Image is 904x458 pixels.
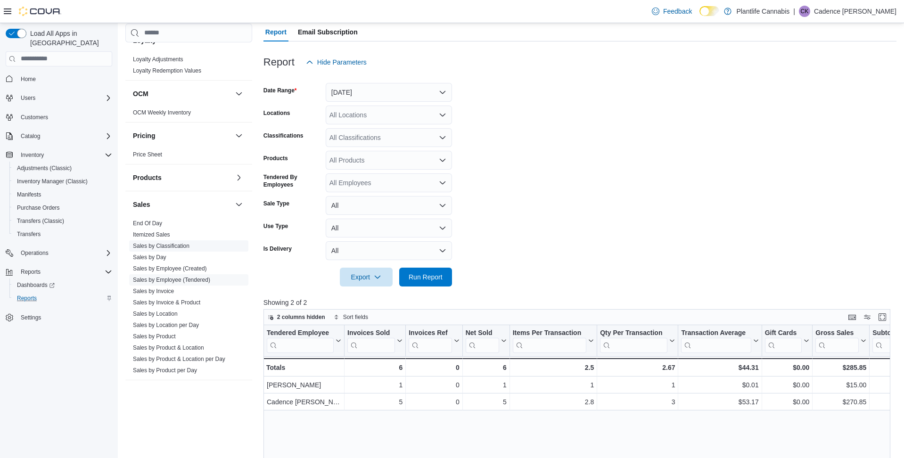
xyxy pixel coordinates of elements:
[465,328,506,352] button: Net Sold
[600,328,667,352] div: Qty Per Transaction
[9,175,116,188] button: Inventory Manager (Classic)
[326,196,452,215] button: All
[17,247,112,259] span: Operations
[133,220,162,227] a: End Of Day
[267,328,334,352] div: Tendered Employee
[815,379,866,391] div: $15.00
[764,362,809,373] div: $0.00
[21,151,44,159] span: Inventory
[266,362,341,373] div: Totals
[17,92,112,104] span: Users
[846,311,858,323] button: Keyboard shortcuts
[439,156,446,164] button: Open list of options
[133,322,199,328] a: Sales by Location per Day
[133,89,231,98] button: OCM
[26,29,112,48] span: Load All Apps in [GEOGRAPHIC_DATA]
[815,396,866,408] div: $270.85
[21,314,41,321] span: Settings
[13,215,68,227] a: Transfers (Classic)
[330,311,372,323] button: Sort fields
[681,328,758,352] button: Transaction Average
[9,228,116,241] button: Transfers
[13,229,44,240] a: Transfers
[663,7,692,16] span: Feedback
[17,247,52,259] button: Operations
[17,294,37,302] span: Reports
[13,176,112,187] span: Inventory Manager (Classic)
[466,379,507,391] div: 1
[17,74,40,85] a: Home
[465,328,499,352] div: Net Sold
[13,279,58,291] a: Dashboards
[2,246,116,260] button: Operations
[133,288,174,294] a: Sales by Invoice
[17,217,64,225] span: Transfers (Classic)
[814,6,896,17] p: Cadence [PERSON_NAME]
[17,92,39,104] button: Users
[133,231,170,238] span: Itemized Sales
[263,155,288,162] label: Products
[133,333,176,340] span: Sales by Product
[681,379,758,391] div: $0.01
[263,87,297,94] label: Date Range
[2,311,116,324] button: Settings
[264,311,329,323] button: 2 columns hidden
[736,6,789,17] p: Plantlife Cannabis
[263,132,304,139] label: Classifications
[133,265,207,272] a: Sales by Employee (Created)
[815,328,866,352] button: Gross Sales
[21,75,36,83] span: Home
[233,88,245,99] button: OCM
[326,219,452,237] button: All
[133,56,183,63] span: Loyalty Adjustments
[133,151,162,158] a: Price Sheet
[13,215,112,227] span: Transfers (Classic)
[764,328,802,352] div: Gift Card Sales
[764,328,809,352] button: Gift Cards
[21,249,49,257] span: Operations
[2,130,116,143] button: Catalog
[512,328,594,352] button: Items Per Transaction
[133,131,231,140] button: Pricing
[699,6,719,16] input: Dark Mode
[133,89,148,98] h3: OCM
[133,276,210,284] span: Sales by Employee (Tendered)
[13,202,64,213] a: Purchase Orders
[600,328,675,352] button: Qty Per Transaction
[267,396,341,408] div: Cadence [PERSON_NAME]
[17,266,44,278] button: Reports
[133,367,197,374] span: Sales by Product per Day
[681,328,751,337] div: Transaction Average
[133,344,204,352] span: Sales by Product & Location
[793,6,795,17] p: |
[409,328,452,352] div: Invoices Ref
[13,163,112,174] span: Adjustments (Classic)
[13,163,75,174] a: Adjustments (Classic)
[347,328,403,352] button: Invoices Sold
[439,179,446,187] button: Open list of options
[648,2,696,21] a: Feedback
[409,328,459,352] button: Invoices Ref
[465,328,499,337] div: Net Sold
[233,130,245,141] button: Pricing
[2,91,116,105] button: Users
[801,6,809,17] span: CK
[13,189,45,200] a: Manifests
[21,132,40,140] span: Catalog
[764,396,809,408] div: $0.00
[133,109,191,116] a: OCM Weekly Inventory
[263,173,322,188] label: Tendered By Employees
[133,200,231,209] button: Sales
[326,241,452,260] button: All
[133,311,178,317] a: Sales by Location
[302,53,370,72] button: Hide Parameters
[862,311,873,323] button: Display options
[133,242,189,250] span: Sales by Classification
[815,328,859,352] div: Gross Sales
[2,148,116,162] button: Inventory
[263,298,896,307] p: Showing 2 of 2
[133,344,204,351] a: Sales by Product & Location
[133,254,166,261] a: Sales by Day
[681,362,758,373] div: $44.31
